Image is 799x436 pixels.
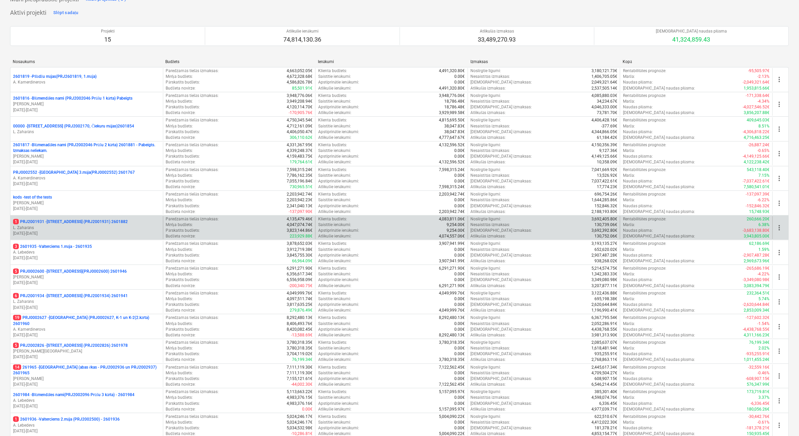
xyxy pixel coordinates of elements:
[13,129,160,135] p: L. Zaharāns
[455,148,465,154] p: 0.00€
[623,104,653,110] p: Naudas plūsma :
[318,142,347,148] p: Klienta budžets :
[13,269,19,274] span: 5
[623,86,695,91] p: [DEMOGRAPHIC_DATA] naudas plūsma :
[13,417,160,434] div: 12601936 -Valterciems 2.māja (PRJ2002500) - 2601936A. Lebedevs[DATE]-[DATE]
[597,99,617,104] p: 34,234.67€
[318,99,351,104] p: Saistītie ienākumi :
[748,142,770,148] p: -26,887.24€
[13,244,19,249] span: 3
[623,154,653,159] p: Naudas plūsma :
[776,150,784,158] span: more_vert
[594,192,617,197] p: 696,754.26€
[747,117,770,123] p: 409,645.03€
[287,197,312,203] p: 2,203,942.23€
[478,29,516,34] p: Atlikušās izmaksas
[13,170,160,187] div: PRJ0002552 -[GEOGRAPHIC_DATA] 3.māja(PRJ0002552) 2601767A. Kamerdinerovs[DATE]-[DATE]
[292,86,312,91] p: 85,501.91€
[13,200,160,206] p: [PERSON_NAME]
[13,170,135,175] p: PRJ0002552 - [GEOGRAPHIC_DATA] 3.māja(PRJ0002552) 2601767
[13,417,19,422] span: 1
[13,244,92,250] p: 2601935 - Valterciems 1.māja - 2601935
[166,178,200,184] p: Pārskatīts budžets :
[776,298,784,306] span: more_vert
[594,203,617,209] p: 152,846.32€
[166,192,219,197] p: Paredzamās tiešās izmaksas :
[290,159,312,165] p: 179,764.61€
[101,36,115,44] p: 15
[439,209,465,215] p: 2,203,942.74€
[471,79,532,85] p: [DEMOGRAPHIC_DATA] izmaksas :
[13,417,120,422] p: 2601936 - Valterciems 2.māja (PRJ2002500) - 2601936
[13,354,160,360] p: [DATE] - [DATE]
[471,110,506,116] p: Atlikušās izmaksas :
[318,154,359,159] p: Apstiprinātie ienākumi :
[52,7,80,18] button: Slēpt sadaļu
[623,117,666,123] p: Rentabilitātes prognoze :
[591,216,617,222] p: 3,692,405.80€
[318,192,347,197] p: Klienta budžets :
[318,209,351,215] p: Atlikušie ienākumi :
[13,107,160,113] p: [DATE] - [DATE]
[289,110,312,116] p: -170,905.76€
[13,332,160,338] p: [DATE] - [DATE]
[744,184,770,190] p: 7,580,541.01€
[318,68,347,74] p: Klienta budžets :
[623,192,666,197] p: Rentabilitātes prognoze :
[13,403,160,409] p: [DATE] - [DATE]
[166,68,219,74] p: Paredzamās tiešās izmaksas :
[13,343,128,348] p: PRJ2002826 - [STREET_ADDRESS] (PRJ2002826) 2601978
[776,273,784,281] span: more_vert
[166,222,193,228] p: Mērķa budžets :
[318,93,347,99] p: Klienta budžets :
[776,347,784,355] span: more_vert
[287,93,312,99] p: 3,948,776.06€
[287,99,312,104] p: 3,949,208.94€
[166,93,219,99] p: Paredzamās tiešās izmaksas :
[318,104,359,110] p: Apstiprinātie ienākumi :
[13,376,160,382] p: [PERSON_NAME]
[287,123,312,129] p: 4,712,161.09€
[287,173,312,178] p: 7,786,162.35€
[471,129,532,135] p: [DEMOGRAPHIC_DATA] izmaksas :
[471,203,532,209] p: [DEMOGRAPHIC_DATA] izmaksas :
[13,96,160,113] div: 2601816 -Blūmendāles nami (PRJ2002046 Prūšu 1 kārta) Pabeigts[PERSON_NAME][DATE]-[DATE]
[743,79,770,85] p: -2,049,321.64€
[758,197,770,203] p: -6.22%
[166,86,195,91] p: Budžeta novirze :
[776,249,784,257] span: more_vert
[591,74,617,79] p: 1,406,705.05€
[776,323,784,331] span: more_vert
[13,293,19,298] span: 6
[471,142,501,148] p: Noslēgtie līgumi :
[591,104,617,110] p: 4,046,333.00€
[166,123,193,129] p: Mērķa budžets :
[471,148,510,154] p: Nesaistītās izmaksas :
[471,135,506,141] p: Atlikušās izmaksas :
[758,99,770,104] p: -4.34%
[776,224,784,232] span: more_vert
[471,104,532,110] p: [DEMOGRAPHIC_DATA] izmaksas :
[455,154,465,159] p: 0.00€
[623,129,653,135] p: Naudas plūsma :
[439,184,465,190] p: 7,598,315.24€
[471,154,532,159] p: [DEMOGRAPHIC_DATA] izmaksas :
[318,79,359,85] p: Apstiprinātie ienākumi :
[623,79,653,85] p: Naudas plūsma :
[287,129,312,135] p: 4,406,050.47€
[776,174,784,182] span: more_vert
[13,219,19,224] span: 1
[478,36,516,44] p: 33,489,270.93
[166,216,219,222] p: Paredzamās tiešās izmaksas :
[445,104,465,110] p: 18,786.48€
[623,99,635,104] p: Marža :
[13,315,160,338] div: 19PRJ0002627 -[GEOGRAPHIC_DATA] (PRJ0002627, K-1 un K-2(2.kārta) 2601960A. Kamerdinerovs[DATE]-[D...
[445,123,465,129] p: 38,047.83€
[166,184,195,190] p: Budžeta novirze :
[13,123,160,135] div: 00000 -[STREET_ADDRESS] (PRJ2002170, Čiekuru mājas)2601854L. Zaharāns
[13,343,160,360] div: 5PRJ2002826 -[STREET_ADDRESS] (PRJ2002826) 2601978[PERSON_NAME][GEOGRAPHIC_DATA][DATE]-[DATE]
[287,79,312,85] p: 4,586,826.78€
[471,192,501,197] p: Noslēgtie līgumi :
[623,209,695,215] p: [DEMOGRAPHIC_DATA] naudas plūsma :
[591,117,617,123] p: 4,406,428.16€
